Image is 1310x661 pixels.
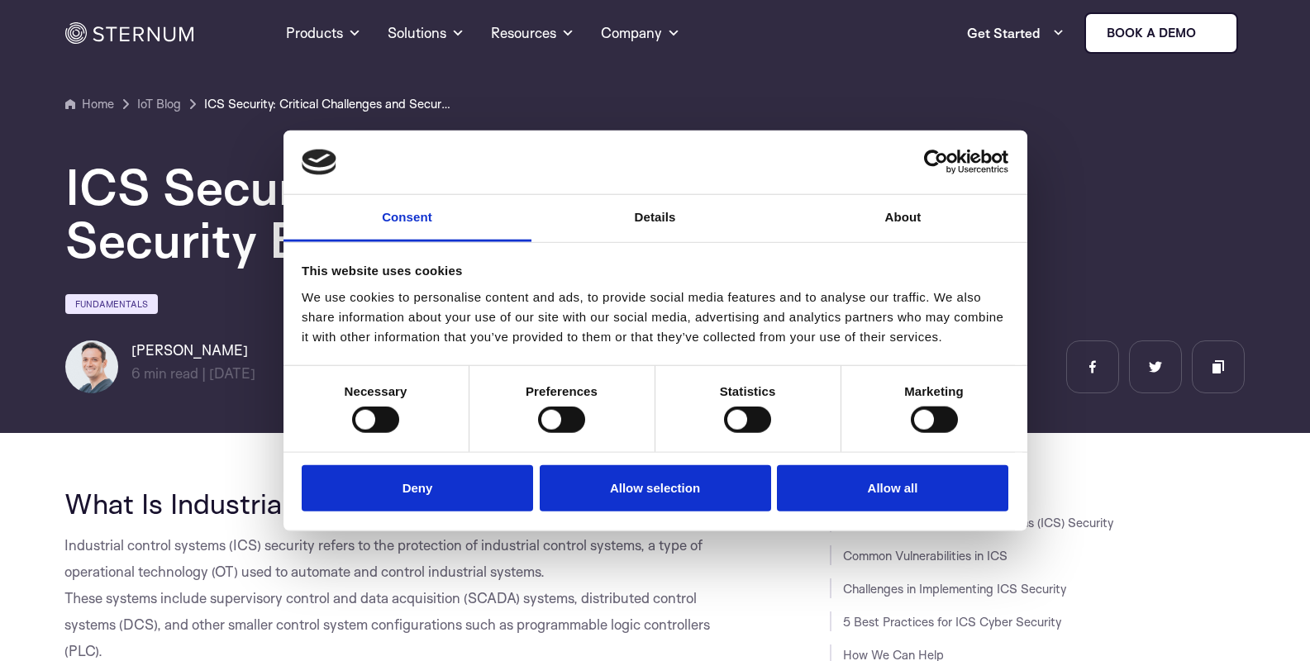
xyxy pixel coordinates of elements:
a: Products [286,3,361,63]
a: Usercentrics Cookiebot - opens in a new window [864,150,1008,174]
a: ICS Security: Critical Challenges and Security Best Practices [204,94,452,114]
div: This website uses cookies [302,261,1008,281]
span: [DATE] [209,364,255,382]
a: Common Vulnerabilities in ICS [843,548,1008,564]
a: Solutions [388,3,464,63]
a: What Is Industrial Control Systems (ICS) Security [843,515,1113,530]
strong: Statistics [720,384,776,398]
div: We use cookies to personalise content and ads, to provide social media features and to analyse ou... [302,288,1008,347]
h1: ICS Security: Critical Challenges and Security Best Practices [65,160,1057,266]
a: Details [531,195,779,242]
strong: Necessary [345,384,407,398]
a: About [779,195,1027,242]
a: 5 Best Practices for ICS Cyber Security [843,614,1061,630]
img: Igal Zeifman [65,340,118,393]
a: Home [65,94,114,114]
a: Company [601,3,680,63]
button: Allow all [777,464,1008,511]
h3: JUMP TO SECTION [830,479,1255,492]
h2: What Is Industrial Control Systems (ICS) Security [64,487,747,519]
button: Deny [302,464,533,511]
a: IoT Blog [137,94,181,114]
h6: [PERSON_NAME] [131,340,255,360]
strong: Preferences [526,384,598,398]
a: Book a demo [1084,12,1238,54]
button: Allow selection [540,464,771,511]
a: Consent [283,195,531,242]
span: min read | [131,364,206,382]
a: Challenges in Implementing ICS Security [843,581,1066,597]
span: 6 [131,364,141,382]
a: Resources [491,3,574,63]
img: logo [302,149,336,175]
strong: Marketing [904,384,964,398]
img: sternum iot [1203,26,1216,40]
a: Fundamentals [65,294,158,314]
a: Get Started [967,17,1065,50]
